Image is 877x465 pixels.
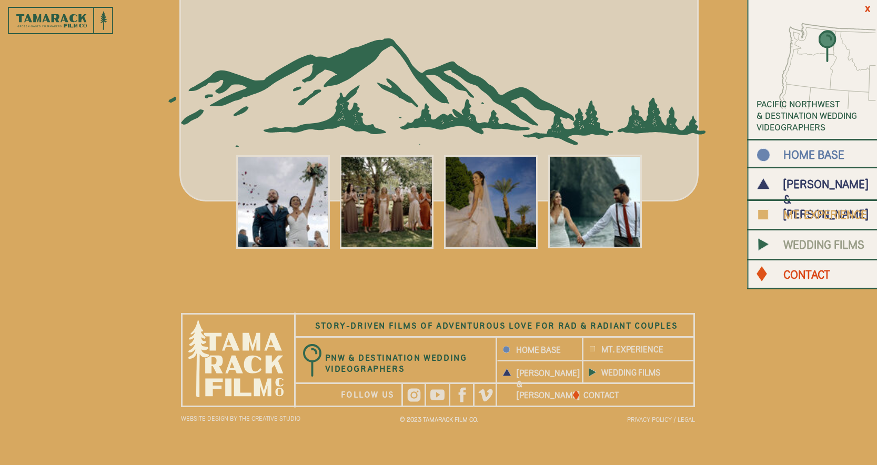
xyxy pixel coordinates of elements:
[341,388,402,398] a: follow us
[783,267,871,281] a: CONTACT
[365,416,513,430] h3: © 2023 TAMARACK FILM CO.
[516,345,561,355] b: HOME BASE
[783,177,868,221] b: [PERSON_NAME] & [PERSON_NAME]
[583,390,619,400] b: CONTACT
[783,177,855,191] a: [PERSON_NAME] & [PERSON_NAME]
[547,416,695,430] h3: PRIVACY POLICY / LEGAL
[783,208,867,221] b: MT. EXPERIENCE
[601,367,689,381] a: WEDDING FILMS
[297,320,697,333] h3: STORY-DRIVEN FILMS OF ADVENTUROUS LOVE FOR RAD & RADIANT COUPLES
[601,344,689,358] a: MT. EXPERIENCE
[583,390,671,404] a: CONTACT
[865,4,871,14] span: X
[517,368,580,400] b: [PERSON_NAME] & [PERSON_NAME]
[783,207,871,221] a: MT. EXPERIENCE
[517,368,570,376] a: [PERSON_NAME] & [PERSON_NAME]
[783,148,844,161] b: HOME BASE
[325,352,468,376] h3: PNW & DESTINATION WEDDING VIDEOGRAPHERS
[783,237,871,251] a: WEDDING FILMS
[783,238,864,251] b: WEDDING FILMS
[783,147,855,161] a: HOME BASE
[601,368,660,377] b: WEDDING FILMS
[601,345,663,354] b: MT. EXPERIENCE
[783,268,830,281] b: CONTACT
[181,415,334,422] a: WEBSITE DESIGN BY THE CREATIVE STUDIO
[516,345,570,359] a: HOME BASE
